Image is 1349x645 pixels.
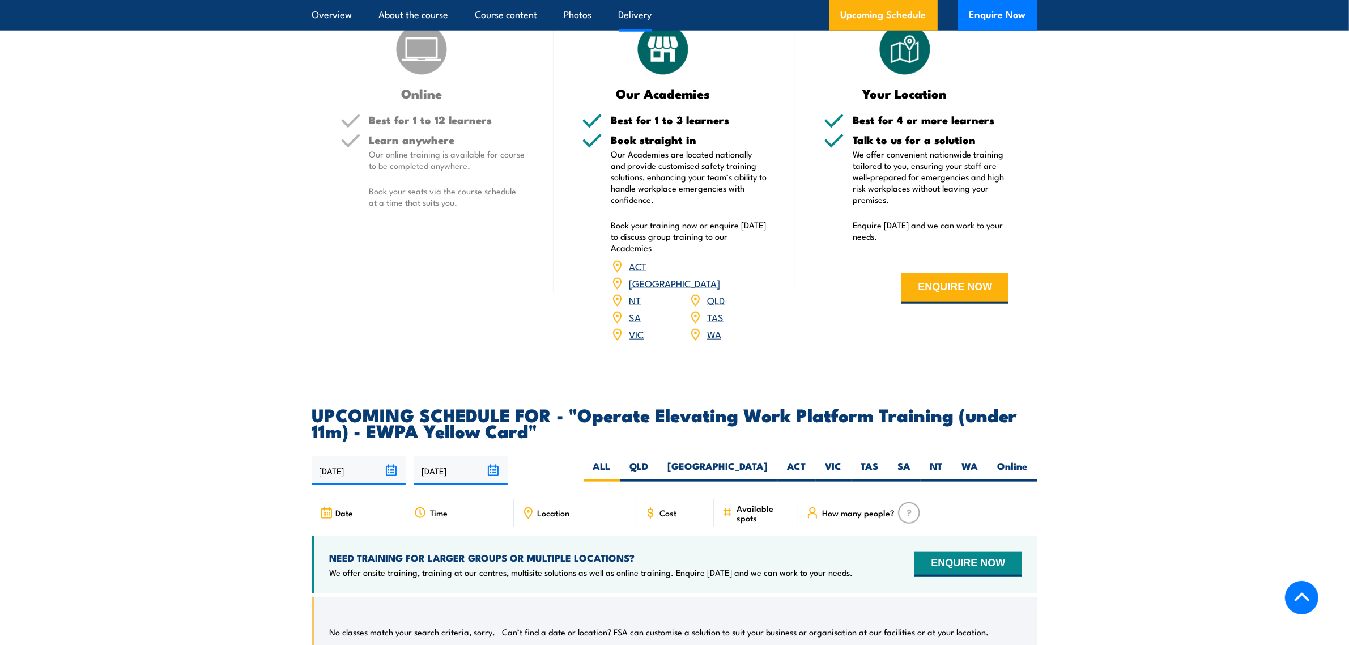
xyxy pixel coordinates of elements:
[369,134,526,145] h5: Learn anywhere
[921,460,952,482] label: NT
[629,276,720,290] a: [GEOGRAPHIC_DATA]
[853,148,1009,205] p: We offer convenient nationwide training tailored to you, ensuring your staff are well-prepared fo...
[629,310,641,324] a: SA
[538,508,570,517] span: Location
[330,567,853,578] p: We offer onsite training, training at our centres, multisite solutions as well as online training...
[952,460,988,482] label: WA
[853,219,1009,242] p: Enquire [DATE] and we can work to your needs.
[707,327,721,341] a: WA
[988,460,1037,482] label: Online
[620,460,658,482] label: QLD
[822,508,895,517] span: How many people?
[629,327,644,341] a: VIC
[369,148,526,171] p: Our online training is available for course to be completed anywhere.
[853,134,1009,145] h5: Talk to us for a solution
[430,508,448,517] span: Time
[312,406,1037,438] h2: UPCOMING SCHEDULE FOR - "Operate Elevating Work Platform Training (under 11m) - EWPA Yellow Card"
[330,626,496,638] p: No classes match your search criteria, sorry.
[503,626,989,638] p: Can’t find a date or location? FSA can customise a solution to suit your business or organisation...
[312,456,406,485] input: From date
[778,460,816,482] label: ACT
[888,460,921,482] label: SA
[629,259,646,273] a: ACT
[824,87,986,100] h3: Your Location
[341,87,503,100] h3: Online
[816,460,852,482] label: VIC
[660,508,677,517] span: Cost
[914,552,1022,577] button: ENQUIRE NOW
[582,87,744,100] h3: Our Academies
[330,551,853,564] h4: NEED TRAINING FOR LARGER GROUPS OR MULTIPLE LOCATIONS?
[611,134,767,145] h5: Book straight in
[584,460,620,482] label: ALL
[414,456,508,485] input: To date
[707,293,725,307] a: QLD
[369,114,526,125] h5: Best for 1 to 12 learners
[852,460,888,482] label: TAS
[737,503,790,523] span: Available spots
[629,293,641,307] a: NT
[336,508,354,517] span: Date
[707,310,724,324] a: TAS
[611,148,767,205] p: Our Academies are located nationally and provide customised safety training solutions, enhancing ...
[853,114,1009,125] h5: Best for 4 or more learners
[901,273,1008,304] button: ENQUIRE NOW
[658,460,778,482] label: [GEOGRAPHIC_DATA]
[611,114,767,125] h5: Best for 1 to 3 learners
[369,185,526,208] p: Book your seats via the course schedule at a time that suits you.
[611,219,767,253] p: Book your training now or enquire [DATE] to discuss group training to our Academies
